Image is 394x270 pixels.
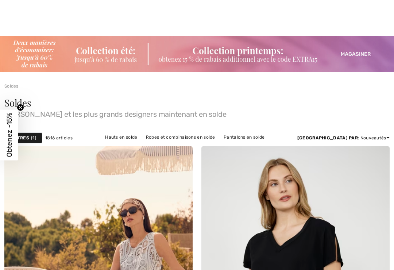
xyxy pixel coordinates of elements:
strong: Filtres [11,135,29,141]
span: Obtenez -15% [5,113,13,157]
a: Jupes en solde [231,142,271,151]
a: Vestes et blazers en solde [166,142,229,151]
a: Pantalons en solde [220,132,268,142]
div: : Nouveautés [297,135,390,141]
button: Close teaser [17,104,24,111]
a: Hauts en solde [101,132,141,142]
span: Soldes [4,96,31,109]
a: Soldes [4,84,19,89]
a: Pulls et cardigans en solde [99,142,165,151]
strong: [GEOGRAPHIC_DATA] par [297,135,358,140]
span: 1816 articles [45,135,73,141]
a: Robes et combinaisons en solde [142,132,219,142]
span: [PERSON_NAME] et les plus grands designers maintenant en solde [4,108,390,118]
span: 1 [31,135,36,141]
